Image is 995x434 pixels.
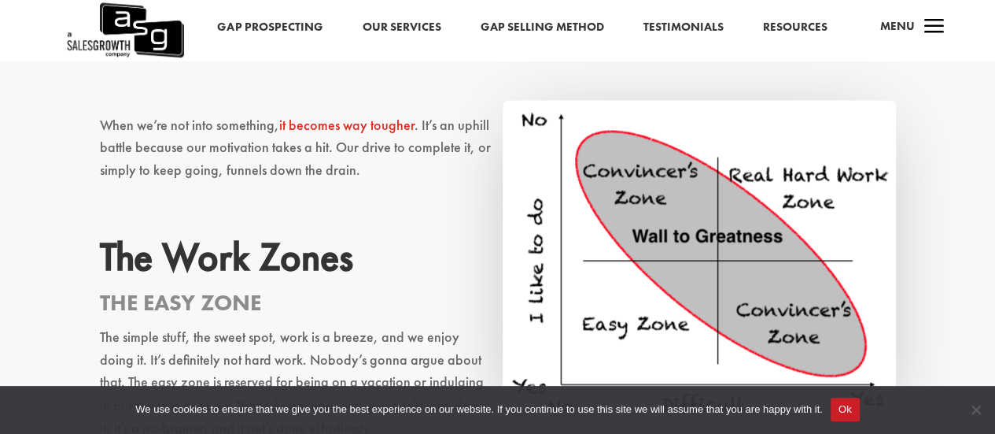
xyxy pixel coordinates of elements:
[100,233,896,288] h2: The Work Zones
[279,116,415,134] a: it becomes way tougher
[879,18,914,34] span: Menu
[918,12,949,43] span: a
[643,17,723,38] a: Testimonials
[967,402,983,417] span: No
[831,398,860,421] button: Ok
[362,17,440,38] a: Our Services
[217,17,322,38] a: Gap Prospecting
[100,288,896,325] h3: The Easy Zone
[100,114,896,196] p: When we’re not into something, . It’s an uphill battle because our motivation takes a hit. Our dr...
[762,17,827,38] a: Resources
[135,402,822,417] span: We use cookies to ensure that we give you the best experience on our website. If you continue to ...
[503,100,896,414] img: Screen Shot 2015-07-07 at 12.04.59 PM
[480,17,603,38] a: Gap Selling Method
